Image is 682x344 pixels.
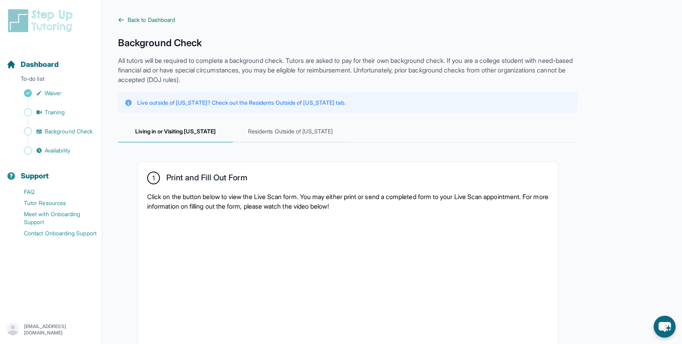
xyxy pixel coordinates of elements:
[21,59,59,70] span: Dashboard
[6,88,102,99] a: Waiver
[45,147,70,154] span: Availability
[118,16,578,24] a: Back to Dashboard
[118,121,578,143] nav: Tabs
[45,127,93,135] span: Background Check
[6,209,102,228] a: Meet with Onboarding Support
[6,228,102,239] a: Contact Onboarding Support
[6,107,102,118] a: Training
[45,108,65,116] span: Training
[118,37,578,49] h1: Background Check
[147,192,548,211] p: Click on the button below to view the Live Scan form. You may either print or send a completed fo...
[21,170,49,182] span: Support
[6,322,95,337] button: [EMAIL_ADDRESS][DOMAIN_NAME]
[6,59,59,70] a: Dashboard
[118,121,233,143] span: Living in or Visiting [US_STATE]
[3,46,99,73] button: Dashboard
[6,197,102,209] a: Tutor Resources
[118,56,578,84] p: All tutors will be required to complete a background check. Tutors are asked to pay for their own...
[654,316,676,338] button: chat-button
[233,121,348,143] span: Residents Outside of [US_STATE]
[3,75,99,86] p: To-do list
[6,8,77,33] img: logo
[45,89,61,97] span: Waiver
[6,145,102,156] a: Availability
[166,173,247,186] h2: Print and Fill Out Form
[24,323,95,336] p: [EMAIL_ADDRESS][DOMAIN_NAME]
[137,99,345,107] p: Live outside of [US_STATE]? Check out the Residents Outside of [US_STATE] tab.
[3,158,99,185] button: Support
[6,186,102,197] a: FAQ
[152,173,155,183] span: 1
[6,126,102,137] a: Background Check
[128,16,175,24] span: Back to Dashboard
